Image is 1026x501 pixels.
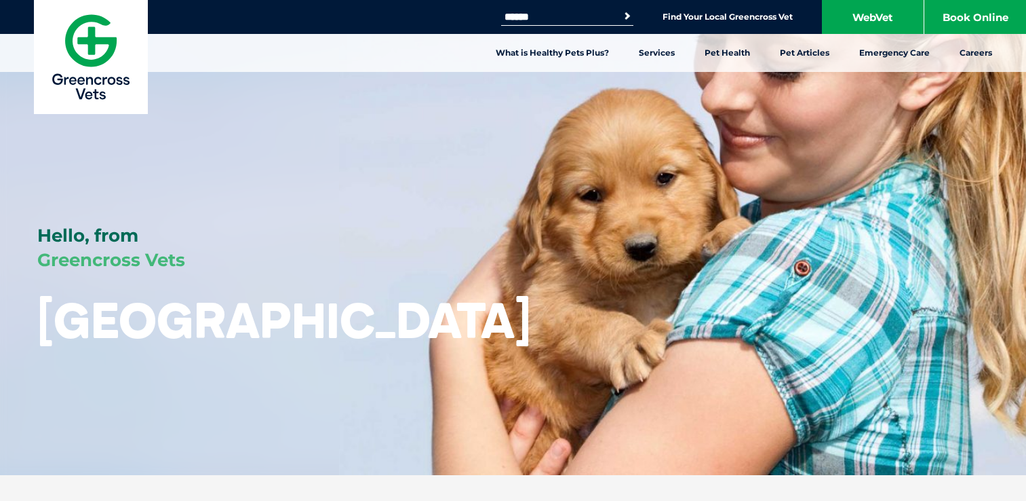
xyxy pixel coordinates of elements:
a: Services [624,34,690,72]
a: Emergency Care [844,34,945,72]
a: Pet Articles [765,34,844,72]
span: Hello, from [37,225,138,246]
a: Careers [945,34,1007,72]
span: Greencross Vets [37,249,185,271]
h1: [GEOGRAPHIC_DATA] [37,293,531,347]
button: Search [620,10,634,23]
a: Pet Health [690,34,765,72]
a: Find Your Local Greencross Vet [663,12,793,22]
a: What is Healthy Pets Plus? [481,34,624,72]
